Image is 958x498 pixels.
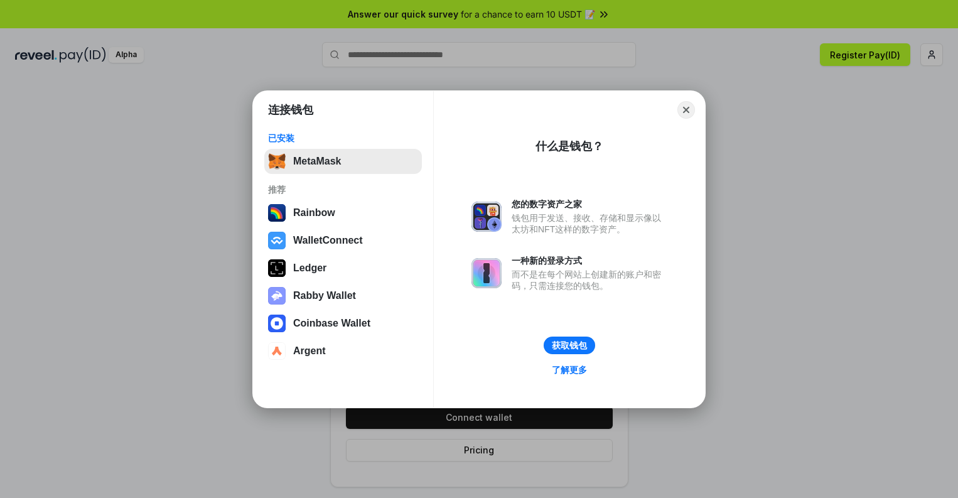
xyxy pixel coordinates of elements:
button: Coinbase Wallet [264,311,422,336]
div: 您的数字资产之家 [512,198,667,210]
img: svg+xml,%3Csvg%20width%3D%2228%22%20height%3D%2228%22%20viewBox%3D%220%200%2028%2028%22%20fill%3D... [268,342,286,360]
div: WalletConnect [293,235,363,246]
div: MetaMask [293,156,341,167]
div: Ledger [293,263,326,274]
div: 而不是在每个网站上创建新的账户和密码，只需连接您的钱包。 [512,269,667,291]
img: svg+xml,%3Csvg%20width%3D%22120%22%20height%3D%22120%22%20viewBox%3D%220%200%20120%20120%22%20fil... [268,204,286,222]
div: 已安装 [268,133,418,144]
img: svg+xml,%3Csvg%20xmlns%3D%22http%3A%2F%2Fwww.w3.org%2F2000%2Fsvg%22%20width%3D%2228%22%20height%3... [268,259,286,277]
button: Ledger [264,256,422,281]
img: svg+xml,%3Csvg%20fill%3D%22none%22%20height%3D%2233%22%20viewBox%3D%220%200%2035%2033%22%20width%... [268,153,286,170]
img: svg+xml,%3Csvg%20xmlns%3D%22http%3A%2F%2Fwww.w3.org%2F2000%2Fsvg%22%20fill%3D%22none%22%20viewBox... [471,202,502,232]
h1: 连接钱包 [268,102,313,117]
img: svg+xml,%3Csvg%20xmlns%3D%22http%3A%2F%2Fwww.w3.org%2F2000%2Fsvg%22%20fill%3D%22none%22%20viewBox... [471,258,502,288]
div: 了解更多 [552,364,587,376]
div: 什么是钱包？ [536,139,603,154]
div: 钱包用于发送、接收、存储和显示像以太坊和NFT这样的数字资产。 [512,212,667,235]
button: 获取钱包 [544,337,595,354]
button: Argent [264,338,422,364]
div: Argent [293,345,326,357]
div: 获取钱包 [552,340,587,351]
img: svg+xml,%3Csvg%20xmlns%3D%22http%3A%2F%2Fwww.w3.org%2F2000%2Fsvg%22%20fill%3D%22none%22%20viewBox... [268,287,286,305]
a: 了解更多 [544,362,595,378]
button: Rainbow [264,200,422,225]
div: 推荐 [268,184,418,195]
div: Rabby Wallet [293,290,356,301]
button: MetaMask [264,149,422,174]
button: Rabby Wallet [264,283,422,308]
div: Rainbow [293,207,335,219]
button: Close [677,101,695,119]
img: svg+xml,%3Csvg%20width%3D%2228%22%20height%3D%2228%22%20viewBox%3D%220%200%2028%2028%22%20fill%3D... [268,315,286,332]
div: Coinbase Wallet [293,318,370,329]
img: svg+xml,%3Csvg%20width%3D%2228%22%20height%3D%2228%22%20viewBox%3D%220%200%2028%2028%22%20fill%3D... [268,232,286,249]
button: WalletConnect [264,228,422,253]
div: 一种新的登录方式 [512,255,667,266]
